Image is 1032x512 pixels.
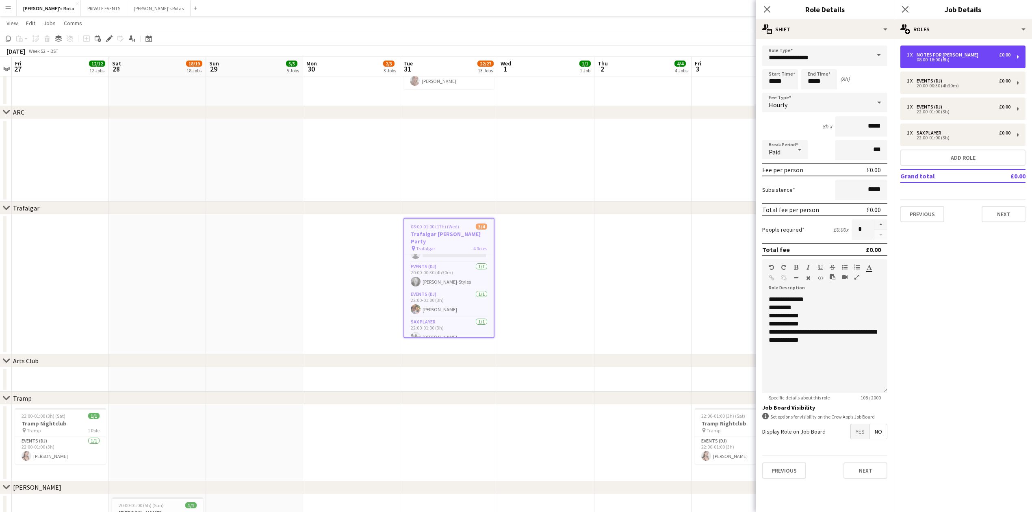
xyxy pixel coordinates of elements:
app-card-role: Events (DJ)1/122:00-01:00 (3h)[PERSON_NAME] [15,436,106,464]
span: 30 [305,64,317,74]
button: Text Color [866,264,872,271]
div: £0.00 [999,78,1010,84]
td: Grand total [900,169,987,182]
h3: Role Details [756,4,894,15]
div: 22:00-01:00 (3h) [907,136,1010,140]
button: Previous [900,206,944,222]
div: £0.00 [866,245,881,254]
label: Subsistence [762,186,795,193]
div: 20:00-00:30 (4h30m) [907,84,1010,88]
span: 22/27 [477,61,494,67]
span: 12/12 [89,61,105,67]
button: Unordered List [842,264,848,271]
div: 08:00-16:00 (8h) [907,58,1010,62]
span: Sun [209,60,219,67]
app-job-card: 22:00-01:00 (3h) (Sat)1/1Tramp Nightclub Tramp1 RoleEvents (DJ)1/122:00-01:00 (3h)[PERSON_NAME] [695,408,786,464]
div: Arts Club [13,357,39,365]
app-card-role: Sax Player1/122:00-01:00 (3h)[PERSON_NAME] [404,317,494,345]
div: 1 x [907,78,917,84]
span: Tramp [707,427,720,434]
h3: Job Details [894,4,1032,15]
span: Edit [26,20,35,27]
div: 3 Jobs [384,67,396,74]
div: £0.00 [999,104,1010,110]
span: Tramp [27,427,41,434]
div: 1 Job [580,67,590,74]
button: Increase [874,219,887,230]
a: Jobs [40,18,59,28]
div: Sax Player [917,130,945,136]
button: Horizontal Line [793,275,799,281]
div: Shift [756,20,894,39]
div: £0.00 [999,130,1010,136]
span: 4 Roles [473,245,487,252]
app-job-card: 22:00-01:00 (3h) (Sat)1/1Tramp Nightclub Tramp1 RoleEvents (DJ)1/122:00-01:00 (3h)[PERSON_NAME] [15,408,106,464]
span: Wed [501,60,511,67]
div: 18 Jobs [186,67,202,74]
span: Sat [112,60,121,67]
span: Mon [306,60,317,67]
h3: Trafalgar [PERSON_NAME] Party [404,230,494,245]
div: Total fee per person [762,206,819,214]
button: Strikethrough [830,264,835,271]
button: [PERSON_NAME]'s Rotas [127,0,191,16]
div: ARC [13,108,24,116]
span: Week 52 [27,48,47,54]
div: 5 Jobs [286,67,299,74]
span: Specific details about this role [762,395,836,401]
div: Notes for [PERSON_NAME] [917,52,982,58]
button: HTML Code [817,275,823,281]
div: £0.00 x [833,226,848,233]
button: Undo [769,264,774,271]
span: Yes [851,424,869,439]
app-card-role: Events (DJ)1/120:00-00:30 (4h30m)[PERSON_NAME]-Styles [404,262,494,290]
div: £0.00 [867,166,881,174]
span: 08:00-01:00 (17h) (Wed) [411,223,459,230]
span: 1 Role [88,427,100,434]
span: 22:00-01:00 (3h) (Sat) [701,413,745,419]
div: 22:00-01:00 (3h) [907,110,1010,114]
div: 1 x [907,104,917,110]
div: Set options for visibility on the Crew App’s Job Board [762,413,887,421]
span: Tue [403,60,413,67]
div: £0.00 [867,206,881,214]
div: 4 Jobs [675,67,687,74]
div: BST [50,48,59,54]
span: Trafalgar [416,245,435,252]
span: 2/3 [383,61,395,67]
button: Next [982,206,1025,222]
span: Jobs [43,20,56,27]
button: Clear Formatting [805,275,811,281]
span: 31 [402,64,413,74]
div: 1 x [907,52,917,58]
a: Comms [61,18,85,28]
div: Events (DJ) [917,104,945,110]
div: 1 x [907,130,917,136]
span: 18/19 [186,61,202,67]
button: Italic [805,264,811,271]
button: Bold [793,264,799,271]
div: Roles [894,20,1032,39]
app-card-role: Events (DJ)1/122:00-01:00 (3h)[PERSON_NAME] [695,436,786,464]
div: Trafalgar [13,204,39,212]
div: 12 Jobs [89,67,105,74]
button: Underline [817,264,823,271]
button: Insert video [842,274,848,280]
div: 13 Jobs [478,67,493,74]
span: 5/5 [286,61,297,67]
span: 4/4 [674,61,686,67]
span: 3 [694,64,701,74]
span: 27 [14,64,22,74]
button: Add role [900,150,1025,166]
span: Thu [598,60,608,67]
span: View [7,20,18,27]
app-job-card: 08:00-01:00 (17h) (Wed)3/4Trafalgar [PERSON_NAME] Party Trafalgar4 RolesNotes for [PERSON_NAME]0/... [403,218,494,338]
span: Comms [64,20,82,27]
button: Paste as plain text [830,274,835,280]
label: People required [762,226,804,233]
span: 1/1 [185,502,197,508]
div: 8h x [822,123,832,130]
